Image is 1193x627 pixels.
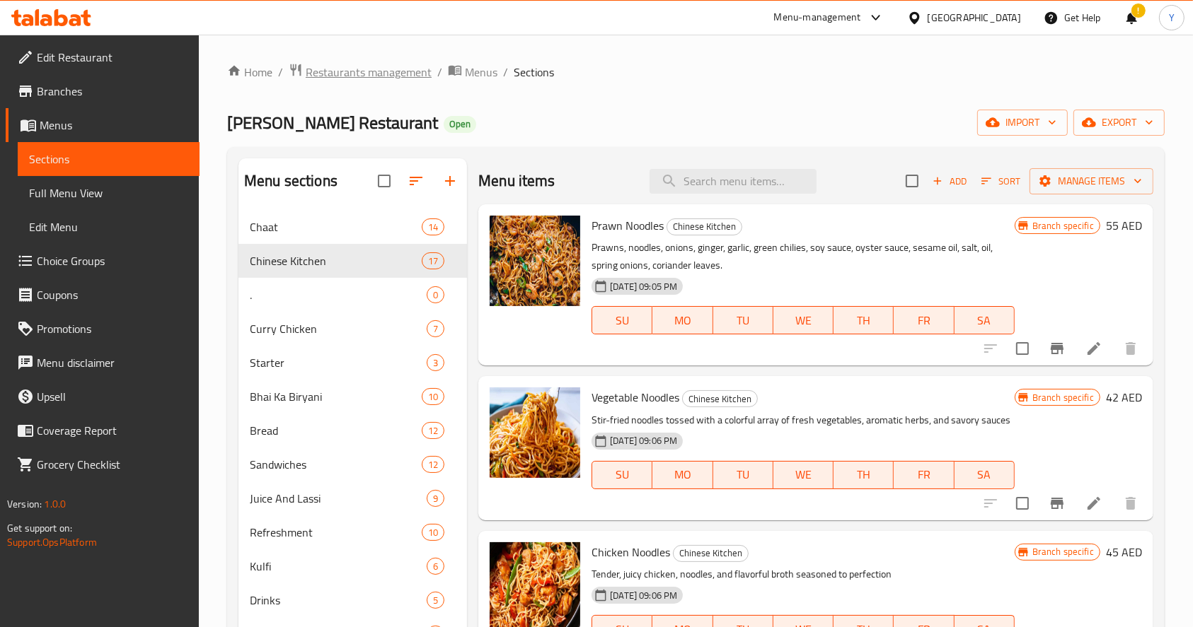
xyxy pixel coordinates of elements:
div: items [427,354,444,371]
span: TU [719,464,768,485]
div: .0 [238,278,467,312]
span: Chaat [250,218,422,235]
button: Add [927,170,972,192]
span: [DATE] 09:06 PM [604,589,683,602]
div: Bread [250,422,422,439]
span: . [250,286,427,303]
div: Open [444,116,476,133]
span: SU [598,310,647,331]
a: Support.OpsPlatform [7,533,97,551]
span: 3 [427,356,444,370]
button: Manage items [1030,168,1153,194]
div: items [422,252,444,269]
span: [DATE] 09:05 PM [604,280,683,293]
span: Full Menu View [29,184,188,201]
button: WE [773,306,834,334]
span: 7 [427,322,444,336]
a: Edit Menu [18,210,200,244]
span: 5 [427,594,444,607]
span: Sort sections [399,164,433,198]
button: FR [894,461,954,489]
div: Kulfi [250,558,427,575]
span: 0 [427,288,444,302]
a: Grocery Checklist [6,447,200,481]
nav: breadcrumb [227,63,1165,81]
span: Chinese Kitchen [683,391,757,407]
span: 6 [427,560,444,573]
span: Refreshment [250,524,422,541]
img: Vegetable Noodles [490,387,580,478]
h6: 55 AED [1106,216,1142,235]
div: items [427,320,444,337]
div: Chinese Kitchen17 [238,244,467,278]
span: Choice Groups [37,252,188,269]
span: Coverage Report [37,422,188,439]
span: Branches [37,83,188,100]
span: Prawn Noodles [592,215,664,236]
button: SU [592,306,652,334]
a: Menus [6,108,200,142]
li: / [437,64,442,81]
li: / [278,64,283,81]
span: Coupons [37,286,188,303]
p: Prawns, noodles, onions, ginger, garlic, green chilies, soy sauce, oyster sauce, sesame oil, salt... [592,239,1014,274]
span: SA [960,310,1009,331]
button: MO [652,306,713,334]
span: Menus [465,64,497,81]
span: 1.0.0 [44,495,66,513]
span: import [989,114,1056,131]
div: items [427,558,444,575]
span: 12 [422,424,444,438]
a: Full Menu View [18,176,200,210]
div: Chinese Kitchen [250,252,422,269]
div: Drinks [250,592,427,609]
button: Branch-specific-item [1040,486,1074,520]
div: items [422,218,444,235]
span: 9 [427,492,444,505]
button: TH [834,306,894,334]
span: SU [598,464,647,485]
div: Bhai Ka Biryani [250,388,422,405]
button: SA [955,306,1015,334]
button: Sort [978,170,1024,192]
span: FR [899,464,948,485]
span: Version: [7,495,42,513]
span: WE [779,310,828,331]
li: / [503,64,508,81]
span: [PERSON_NAME] Restaurant [227,107,438,139]
span: Add item [927,170,972,192]
a: Choice Groups [6,244,200,278]
div: Bread12 [238,414,467,447]
span: SA [960,464,1009,485]
span: Select to update [1008,334,1037,363]
span: Starter [250,354,427,371]
span: Sort [981,173,1020,189]
a: Home [227,64,272,81]
div: Starter3 [238,346,467,380]
div: items [427,286,444,303]
button: TU [713,306,773,334]
span: Upsell [37,388,188,405]
a: Edit Restaurant [6,40,200,74]
img: Prawn Noodles [490,216,580,306]
span: 10 [422,526,444,539]
span: 10 [422,390,444,404]
div: Chinese Kitchen [667,218,742,235]
div: Bhai Ka Biryani10 [238,380,467,414]
button: import [977,110,1068,136]
a: Edit menu item [1085,340,1102,357]
span: Get support on: [7,519,72,537]
div: Drinks5 [238,583,467,617]
a: Restaurants management [289,63,432,81]
input: search [650,169,817,194]
button: SU [592,461,652,489]
div: Sandwiches [250,456,422,473]
span: Select all sections [369,166,399,196]
span: Menus [40,117,188,134]
div: Chinese Kitchen [673,545,749,562]
span: Edit Menu [29,218,188,235]
div: items [427,490,444,507]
